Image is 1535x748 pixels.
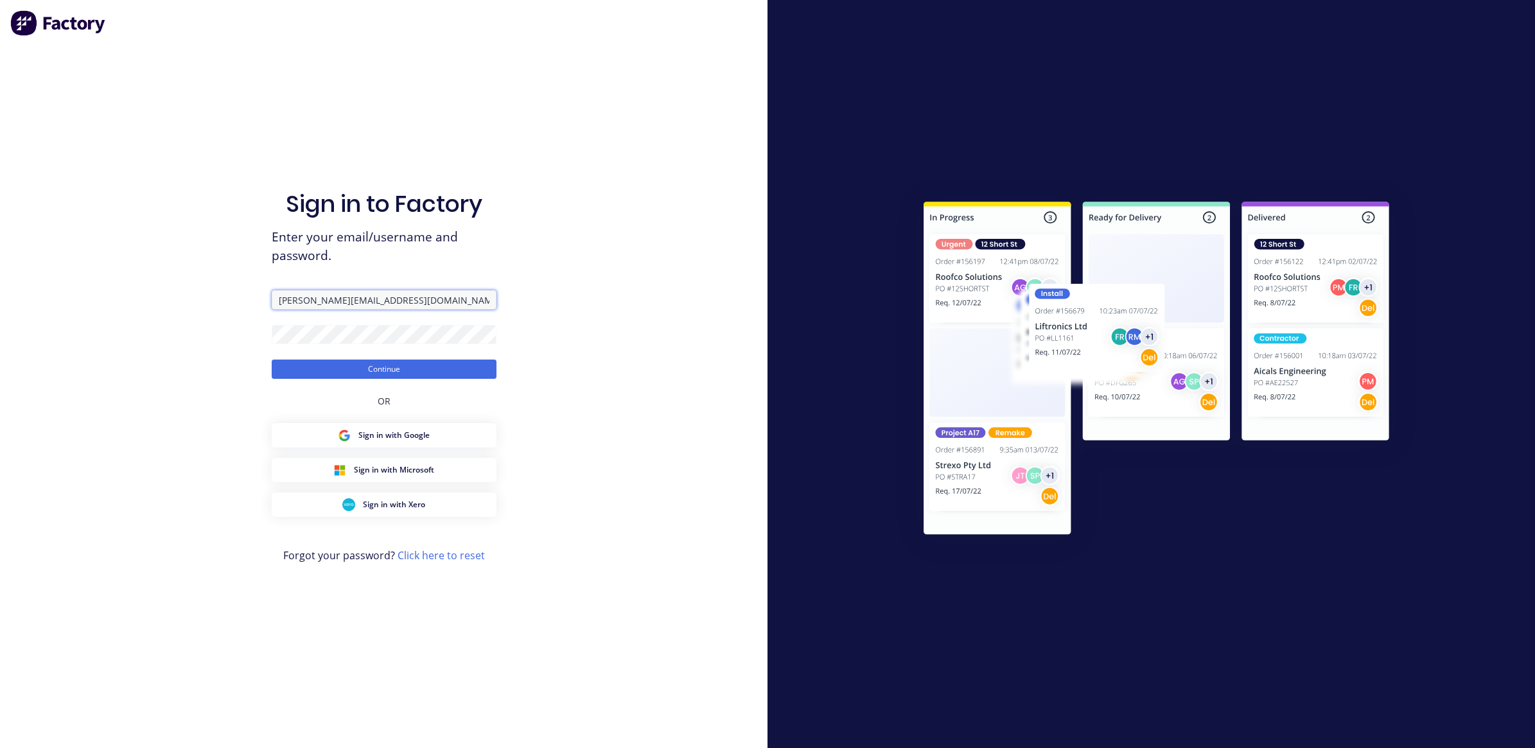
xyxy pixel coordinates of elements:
[272,423,496,448] button: Google Sign inSign in with Google
[272,492,496,517] button: Xero Sign inSign in with Xero
[358,430,430,441] span: Sign in with Google
[272,458,496,482] button: Microsoft Sign inSign in with Microsoft
[286,190,482,218] h1: Sign in to Factory
[895,176,1417,565] img: Sign in
[272,290,496,309] input: Email/Username
[363,499,425,510] span: Sign in with Xero
[272,228,496,265] span: Enter your email/username and password.
[378,379,390,423] div: OR
[342,498,355,511] img: Xero Sign in
[10,10,107,36] img: Factory
[338,429,351,442] img: Google Sign in
[283,548,485,563] span: Forgot your password?
[272,360,496,379] button: Continue
[398,548,485,562] a: Click here to reset
[354,464,434,476] span: Sign in with Microsoft
[333,464,346,476] img: Microsoft Sign in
